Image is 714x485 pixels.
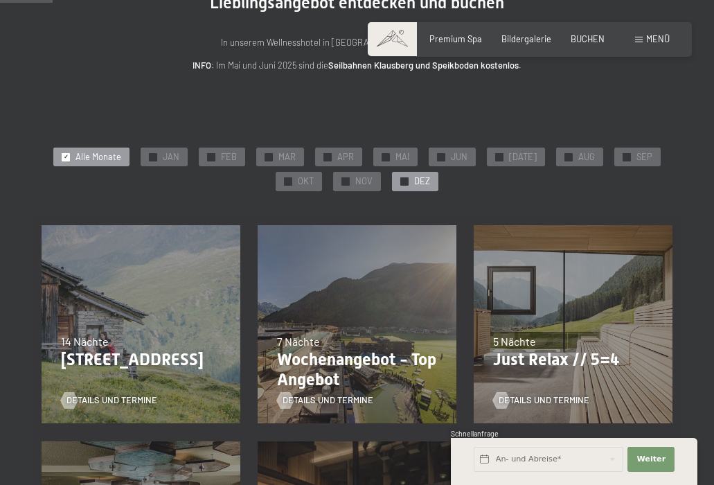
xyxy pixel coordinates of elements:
[439,153,444,161] span: ✓
[384,153,389,161] span: ✓
[209,153,214,161] span: ✓
[277,350,437,390] p: Wochenangebot - Top Angebot
[337,151,354,164] span: APR
[267,153,271,161] span: ✓
[328,60,519,71] strong: Seilbahnen Klausberg und Speikboden kostenlos
[325,153,330,161] span: ✓
[283,394,373,407] span: Details und Termine
[402,178,407,186] span: ✓
[193,60,211,71] strong: INFO
[571,33,605,44] a: BUCHEN
[646,33,670,44] span: Menü
[499,394,589,407] span: Details und Termine
[61,394,157,407] a: Details und Termine
[625,153,630,161] span: ✓
[566,153,571,161] span: ✓
[80,35,634,49] p: In unserem Wellnesshotel in [GEOGRAPHIC_DATA] sind Sie goldrichtig.
[509,151,537,164] span: [DATE]
[451,430,499,438] span: Schnellanfrage
[414,175,430,188] span: DEZ
[61,335,109,348] span: 14 Nächte
[66,394,157,407] span: Details und Termine
[298,175,314,188] span: OKT
[627,447,675,472] button: Weiter
[429,33,482,44] a: Premium Spa
[75,151,121,164] span: Alle Monate
[221,151,237,164] span: FEB
[277,335,320,348] span: 7 Nächte
[277,394,373,407] a: Details und Termine
[61,350,221,370] p: [STREET_ADDRESS]
[493,350,653,370] p: Just Relax // 5=4
[395,151,409,164] span: MAI
[636,151,652,164] span: SEP
[163,151,179,164] span: JAN
[451,151,467,164] span: JUN
[343,178,348,186] span: ✓
[501,33,551,44] a: Bildergalerie
[286,178,291,186] span: ✓
[80,58,634,72] p: : Im Mai und Juni 2025 sind die .
[493,394,589,407] a: Details und Termine
[493,335,536,348] span: 5 Nächte
[151,153,156,161] span: ✓
[578,151,595,164] span: AUG
[636,454,666,465] span: Weiter
[278,151,296,164] span: MAR
[497,153,502,161] span: ✓
[64,153,69,161] span: ✓
[355,175,373,188] span: NOV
